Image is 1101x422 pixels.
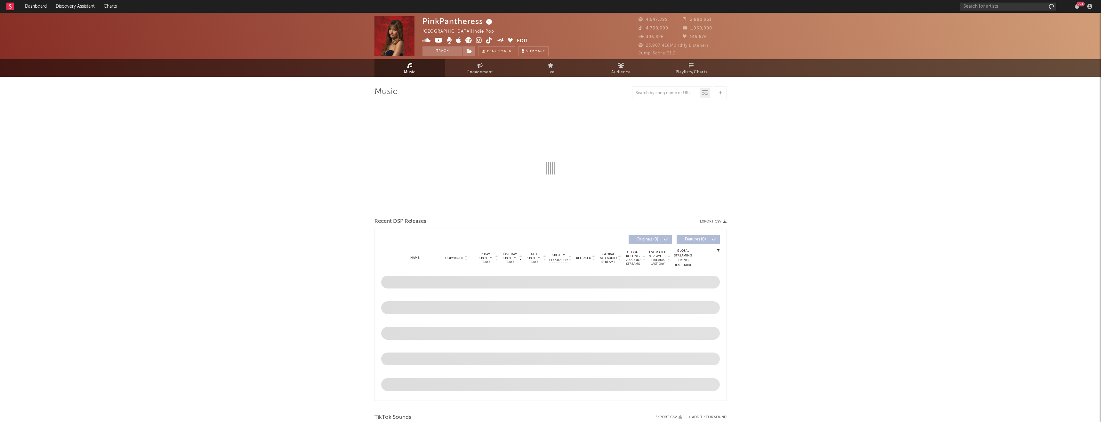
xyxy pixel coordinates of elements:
[624,250,642,266] span: Global Rolling 7D Audio Streams
[683,35,707,39] span: 145,676
[374,218,426,225] span: Recent DSP Releases
[525,252,542,264] span: ATD Spotify Plays
[404,69,416,76] span: Music
[639,44,709,48] span: 23,907,418 Monthly Listeners
[467,69,493,76] span: Engagement
[1075,4,1079,9] button: 99+
[422,46,462,56] button: Track
[629,235,672,244] button: Originals(0)
[576,256,591,260] span: Released
[677,235,720,244] button: Features(0)
[422,28,502,36] div: [GEOGRAPHIC_DATA] | Indie Pop
[632,91,700,96] input: Search by song name or URL
[374,414,411,421] span: TikTok Sounds
[639,51,676,55] span: Jump Score: 61.2
[676,69,707,76] span: Playlists/Charts
[673,248,693,268] div: Global Streaming Trend (Last 60D)
[639,35,664,39] span: 306,826
[586,59,656,77] a: Audience
[656,59,727,77] a: Playlists/Charts
[688,416,727,419] button: + Add TikTok Sound
[700,220,727,223] button: Export CSV
[487,48,511,55] span: Benchmark
[526,50,545,53] span: Summary
[501,252,518,264] span: Last Day Spotify Plays
[445,256,464,260] span: Copyright
[649,250,666,266] span: Estimated % Playlist Streams Last Day
[599,252,617,264] span: Global ATD Audio Streams
[960,3,1056,11] input: Search for artists
[518,46,549,56] button: Summary
[515,59,586,77] a: Live
[1077,2,1085,6] div: 99 +
[517,37,528,45] button: Edit
[683,26,712,30] span: 1,960,000
[633,238,662,241] span: Originals ( 0 )
[681,238,710,241] span: Features ( 0 )
[639,26,668,30] span: 4,700,000
[683,18,711,22] span: 2,880,931
[655,415,682,419] button: Export CSV
[611,69,631,76] span: Audience
[549,253,568,263] span: Spotify Popularity
[682,416,727,419] button: + Add TikTok Sound
[546,69,555,76] span: Live
[394,256,436,260] div: Name
[639,18,668,22] span: 4,547,899
[477,252,494,264] span: 7 Day Spotify Plays
[445,59,515,77] a: Engagement
[422,16,494,27] div: PinkPantheress
[478,46,515,56] a: Benchmark
[374,59,445,77] a: Music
